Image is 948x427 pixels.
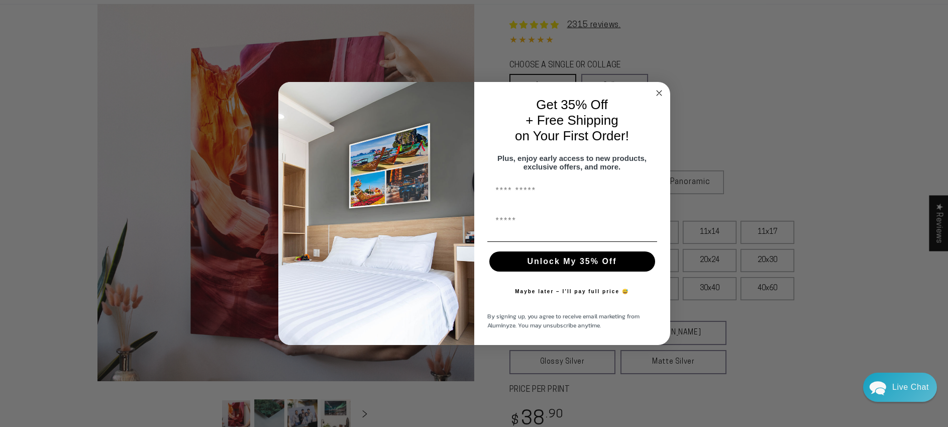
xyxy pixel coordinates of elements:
[487,312,640,330] span: By signing up, you agree to receive email marketing from Aluminyze. You may unsubscribe anytime.
[489,251,655,272] button: Unlock My 35% Off
[892,373,929,402] div: Contact Us Directly
[497,154,647,171] span: Plus, enjoy early access to new products, exclusive offers, and more.
[278,82,474,346] img: 728e4f65-7e6c-44e2-b7d1-0292a396982f.jpeg
[536,97,608,112] span: Get 35% Off
[525,113,618,128] span: + Free Shipping
[510,282,634,302] button: Maybe later – I’ll pay full price 😅
[515,128,629,143] span: on Your First Order!
[487,241,657,242] img: underline
[653,87,665,99] button: Close dialog
[863,373,937,402] div: Chat widget toggle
